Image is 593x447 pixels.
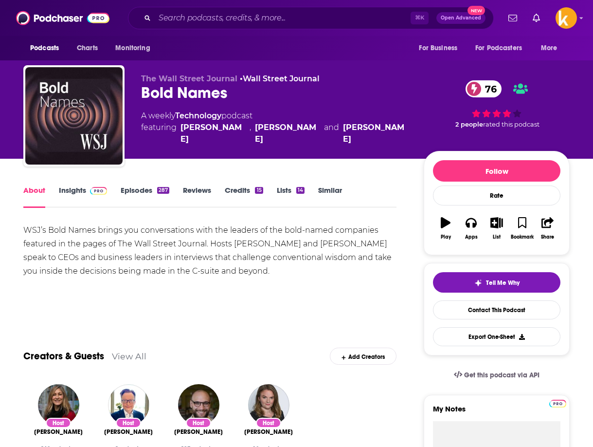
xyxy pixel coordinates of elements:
a: 76 [466,80,502,97]
span: [PERSON_NAME] [244,428,293,436]
button: open menu [108,39,162,57]
div: List [493,234,501,240]
span: • [240,74,320,83]
span: [PERSON_NAME] [104,428,153,436]
span: , [250,122,251,145]
span: featuring [141,122,408,145]
img: Podchaser Pro [90,187,107,195]
a: Tim Higgins [104,428,153,436]
div: 287 [157,187,169,194]
a: InsightsPodchaser Pro [59,186,107,208]
a: About [23,186,45,208]
div: 14 [296,187,305,194]
button: Export One-Sheet [433,327,560,346]
span: ⌘ K [411,12,429,24]
a: Danny Lewis [180,122,246,145]
a: Show notifications dropdown [504,10,521,26]
span: and [324,122,339,145]
span: Charts [77,41,98,55]
div: Search podcasts, credits, & more... [128,7,494,29]
a: Jennifer Strong [244,428,293,436]
button: Share [535,211,560,246]
div: A weekly podcast [141,110,408,145]
div: Rate [433,186,560,205]
span: For Podcasters [475,41,522,55]
input: Search podcasts, credits, & more... [155,10,411,26]
a: Contact This Podcast [433,300,560,319]
span: rated this podcast [483,121,539,128]
span: Open Advanced [441,16,481,20]
button: List [484,211,509,246]
img: Tim Higgins [108,384,149,426]
img: Danny Lewis [178,384,219,426]
div: WSJ’s Bold Names brings you conversations with the leaders of the bold-named companies featured i... [23,223,396,278]
div: Host [186,418,211,428]
a: Pro website [549,398,566,408]
img: tell me why sparkle [474,279,482,287]
span: Logged in as sshawan [556,7,577,29]
a: Lists14 [277,186,305,208]
span: [PERSON_NAME] [174,428,223,436]
span: [PERSON_NAME] [34,428,83,436]
span: 76 [475,80,502,97]
a: Janet Babin [255,122,320,145]
img: Jennifer Strong [248,384,289,426]
button: tell me why sparkleTell Me Why [433,272,560,293]
a: Similar [318,186,342,208]
div: Host [256,418,281,428]
img: User Profile [556,7,577,29]
span: For Business [419,41,457,55]
span: The Wall Street Journal [141,74,237,83]
a: Janet Babin [34,428,83,436]
a: Get this podcast via API [446,363,547,387]
label: My Notes [433,404,560,421]
a: Credits15 [225,186,263,208]
button: Open AdvancedNew [436,12,485,24]
a: Reviews [183,186,211,208]
button: Play [433,211,458,246]
span: 2 people [455,121,483,128]
div: 76 2 peoplerated this podcast [424,74,570,134]
div: Apps [465,234,478,240]
div: Add Creators [330,348,396,365]
a: Creators & Guests [23,350,104,362]
button: Follow [433,160,560,182]
div: 15 [255,187,263,194]
a: Jennifer Strong [343,122,408,145]
span: Get this podcast via API [464,371,539,379]
span: Tell Me Why [486,279,520,287]
button: open menu [469,39,536,57]
span: Podcasts [30,41,59,55]
span: More [541,41,557,55]
button: open menu [23,39,72,57]
img: Bold Names [25,67,123,165]
button: Apps [458,211,484,246]
div: Play [441,234,451,240]
a: Technology [175,111,221,120]
button: Bookmark [509,211,535,246]
span: New [467,6,485,15]
img: Podchaser - Follow, Share and Rate Podcasts [16,9,109,27]
a: Wall Street Journal [243,74,320,83]
a: View All [112,351,146,361]
div: Share [541,234,554,240]
div: Host [46,418,71,428]
a: Danny Lewis [174,428,223,436]
button: open menu [412,39,469,57]
button: open menu [534,39,570,57]
div: Bookmark [511,234,534,240]
span: Monitoring [115,41,150,55]
a: Charts [71,39,104,57]
a: Show notifications dropdown [529,10,544,26]
img: Janet Babin [38,384,79,426]
a: Episodes287 [121,186,169,208]
img: Podchaser Pro [549,400,566,408]
button: Show profile menu [556,7,577,29]
div: Host [116,418,141,428]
